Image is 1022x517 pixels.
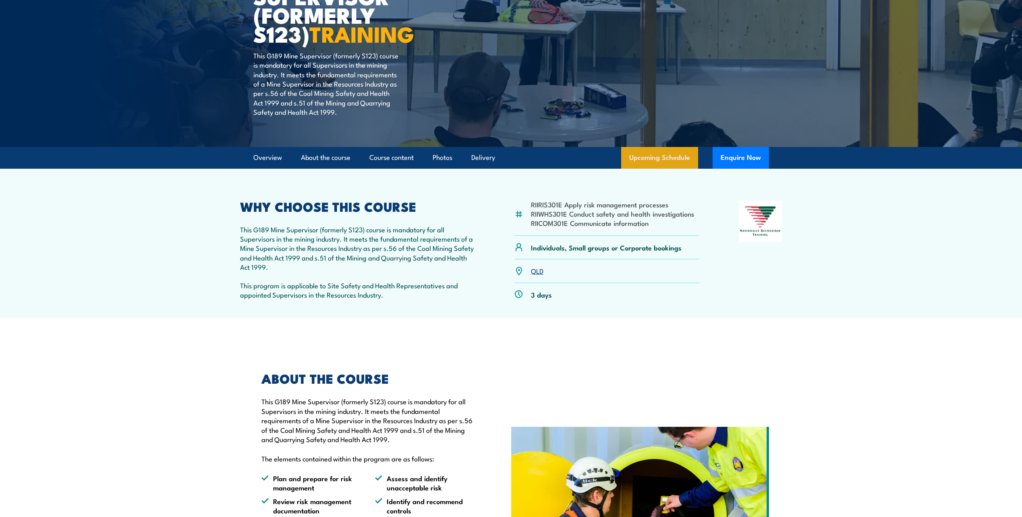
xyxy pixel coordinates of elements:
[240,201,475,212] h2: WHY CHOOSE THIS COURSE
[531,218,694,227] li: RIICOM301E Communicate information
[531,266,543,275] a: QLD
[531,290,552,299] p: 3 days
[375,496,474,515] li: Identify and recommend controls
[240,281,475,300] p: This program is applicable to Site Safety and Health Representatives and appointed Supervisors in...
[240,225,475,272] p: This G189 Mine Supervisor (formerly S123) course is mandatory for all Supervisors in the mining i...
[261,372,474,384] h2: ABOUT THE COURSE
[375,474,474,492] li: Assess and identify unacceptable risk
[433,147,452,168] a: Photos
[261,397,474,444] p: This G189 Mine Supervisor (formerly S123) course is mandatory for all Supervisors in the mining i...
[531,243,682,252] p: Individuals, Small groups or Corporate bookings
[261,474,361,492] li: Plan and prepare for risk management
[261,454,474,463] p: The elements contained within the program are as follows:
[471,147,495,168] a: Delivery
[621,147,698,169] a: Upcoming Schedule
[713,147,769,169] button: Enquire Now
[531,200,694,209] li: RIIRIS301E Apply risk management processes
[309,17,414,50] strong: TRAINING
[369,147,414,168] a: Course content
[301,147,350,168] a: About the course
[253,51,400,117] p: This G189 Mine Supervisor (formerly S123) course is mandatory for all Supervisors in the mining i...
[531,209,694,218] li: RIIWHS301E Conduct safety and health investigations
[739,201,782,242] img: Nationally Recognised Training logo.
[253,147,282,168] a: Overview
[261,496,361,515] li: Review risk management documentation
